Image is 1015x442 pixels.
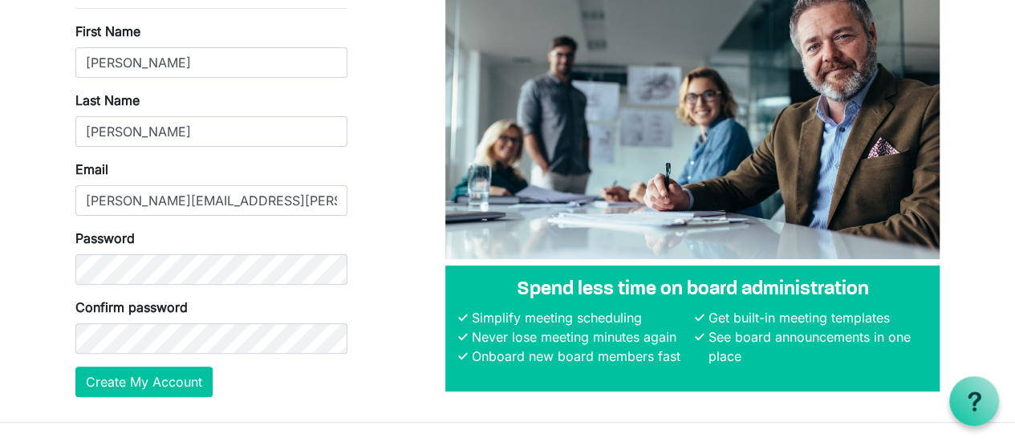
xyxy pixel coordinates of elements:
li: Simplify meeting scheduling [468,308,691,327]
li: Never lose meeting minutes again [468,327,691,347]
label: Last Name [75,91,140,110]
label: Confirm password [75,298,188,317]
label: Email [75,160,108,179]
h4: Spend less time on board administration [458,278,927,302]
li: Onboard new board members fast [468,347,691,366]
label: First Name [75,22,140,41]
li: See board announcements in one place [704,327,927,366]
li: Get built-in meeting templates [704,308,927,327]
button: Create My Account [75,367,213,397]
label: Password [75,229,135,248]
